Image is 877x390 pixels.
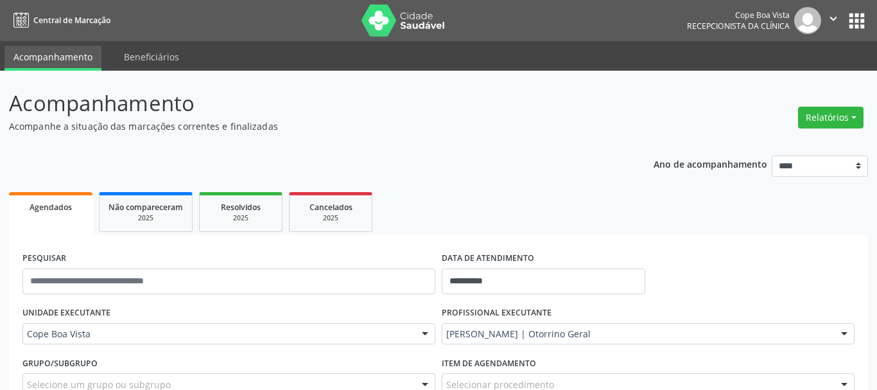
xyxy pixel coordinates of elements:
a: Beneficiários [115,46,188,68]
p: Acompanhe a situação das marcações correntes e finalizadas [9,120,611,133]
div: 2025 [209,213,273,223]
a: Central de Marcação [9,10,110,31]
span: Recepcionista da clínica [687,21,790,31]
span: Não compareceram [109,202,183,213]
div: 2025 [109,213,183,223]
span: [PERSON_NAME] | Otorrino Geral [446,328,828,341]
p: Acompanhamento [9,87,611,120]
label: DATA DE ATENDIMENTO [442,249,534,269]
div: 2025 [299,213,363,223]
span: Central de Marcação [33,15,110,26]
span: Agendados [30,202,72,213]
label: UNIDADE EXECUTANTE [22,303,110,323]
label: PESQUISAR [22,249,66,269]
img: img [794,7,821,34]
span: Cancelados [309,202,352,213]
i:  [826,12,840,26]
span: Resolvidos [221,202,261,213]
span: Cope Boa Vista [27,328,409,341]
label: Item de agendamento [442,353,536,373]
div: Cope Boa Vista [687,10,790,21]
button:  [821,7,846,34]
label: PROFISSIONAL EXECUTANTE [442,303,551,323]
label: Grupo/Subgrupo [22,353,98,373]
button: Relatórios [798,107,864,129]
a: Acompanhamento [4,46,101,71]
button: apps [846,10,868,32]
p: Ano de acompanhamento [654,155,767,172]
